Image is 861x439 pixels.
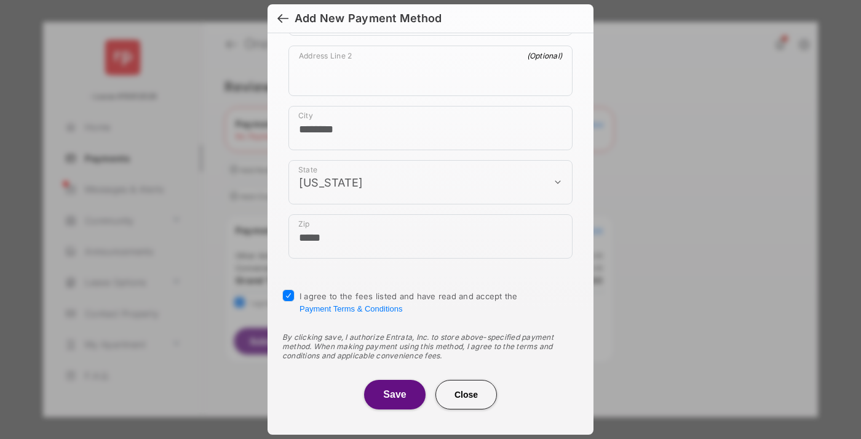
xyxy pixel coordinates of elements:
[295,12,442,25] div: Add New Payment Method
[288,214,573,259] div: payment_method_screening[postal_addresses][postalCode]
[364,380,426,409] button: Save
[300,304,402,313] button: I agree to the fees listed and have read and accept the
[435,380,497,409] button: Close
[288,160,573,204] div: payment_method_screening[postal_addresses][administrativeArea]
[282,332,579,360] div: By clicking save, I authorize Entrata, Inc. to store above-specified payment method. When making ...
[288,46,573,96] div: payment_method_screening[postal_addresses][addressLine2]
[300,291,518,313] span: I agree to the fees listed and have read and accept the
[288,106,573,150] div: payment_method_screening[postal_addresses][locality]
